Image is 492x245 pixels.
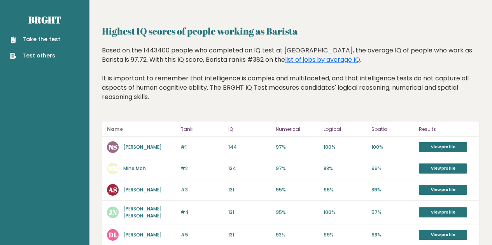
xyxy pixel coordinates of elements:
p: Results [419,125,474,134]
a: Mine Mbh [123,165,146,172]
p: Spatial [371,125,415,134]
a: View profile [419,185,467,195]
p: Numerical [276,125,319,134]
a: [PERSON_NAME] [123,144,162,150]
p: 131 [228,231,271,238]
p: 98% [371,231,415,238]
p: 100% [324,209,367,216]
p: #5 [180,231,224,238]
text: AS [108,185,117,194]
p: 134 [228,165,271,172]
p: 99% [371,165,415,172]
text: JN [109,208,117,217]
a: [PERSON_NAME] [123,186,162,193]
p: 88% [324,165,367,172]
p: 99% [324,231,367,238]
p: IQ [228,125,271,134]
a: list of jobs by average IQ [285,55,360,64]
a: Take the test [10,35,60,43]
a: View profile [419,142,467,152]
text: DL [109,230,117,239]
div: Based on the 1443400 people who completed an IQ test at [GEOGRAPHIC_DATA], the average IQ of peop... [102,46,480,113]
p: 97% [276,144,319,151]
p: Rank [180,125,224,134]
text: MM [107,164,119,173]
a: View profile [419,230,467,240]
a: View profile [419,207,467,217]
p: #2 [180,165,224,172]
a: [PERSON_NAME] [PERSON_NAME] [123,205,162,219]
a: Test others [10,52,60,60]
text: NS [109,142,117,151]
h2: Highest IQ scores of people working as Barista [102,24,480,38]
b: Name [107,126,123,132]
p: 95% [276,186,319,193]
p: 57% [371,209,415,216]
p: 131 [228,186,271,193]
p: 131 [228,209,271,216]
a: View profile [419,163,467,174]
a: Brght [28,14,61,26]
p: 100% [324,144,367,151]
p: 89% [371,186,415,193]
p: 95% [276,209,319,216]
p: 97% [276,165,319,172]
p: #3 [180,186,224,193]
p: 96% [324,186,367,193]
p: #1 [180,144,224,151]
p: #4 [180,209,224,216]
p: 144 [228,144,271,151]
p: 93% [276,231,319,238]
p: Logical [324,125,367,134]
a: [PERSON_NAME] [123,231,162,238]
p: 100% [371,144,415,151]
